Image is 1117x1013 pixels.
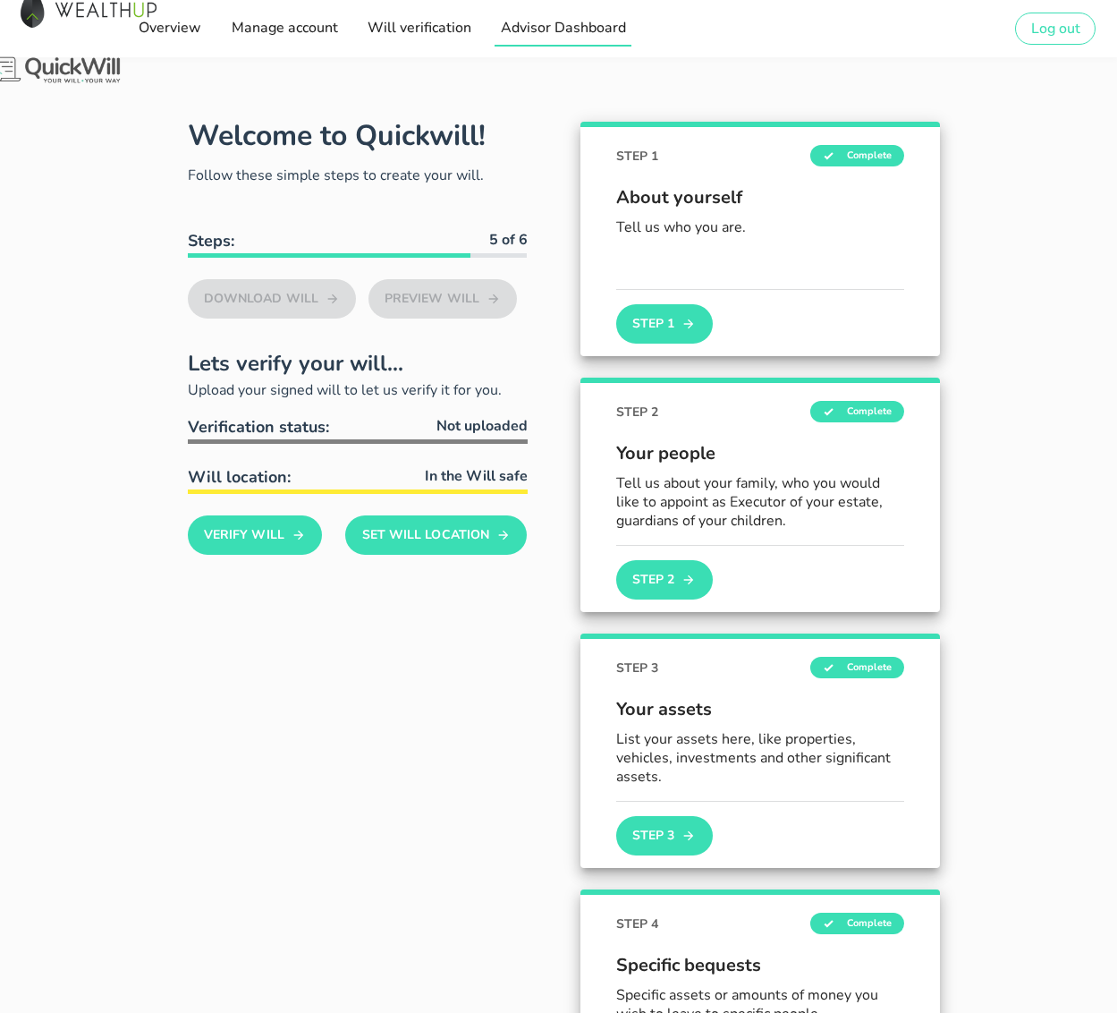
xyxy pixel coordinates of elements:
span: Verification status: [188,416,329,438]
b: 5 of 6 [489,230,528,250]
span: Log out [1030,19,1080,38]
p: Tell us about your family, who you would like to appoint as Executor of your estate, guardians of... [616,474,904,530]
a: Manage account [224,11,343,47]
button: Verify Will [188,515,323,555]
span: Your assets [616,696,904,723]
span: Will location: [188,466,291,488]
span: Overview [138,18,201,38]
span: About yourself [616,184,904,211]
a: Overview [132,11,207,47]
span: Your people [616,440,904,467]
span: STEP 2 [616,403,658,421]
span: STEP 4 [616,915,658,933]
span: Specific bequests [616,952,904,979]
button: Step 2 [616,560,713,600]
span: Complete [810,145,904,166]
b: Steps: [188,230,234,251]
span: Will verification [367,18,471,38]
button: Set Will Location [345,515,527,555]
span: Advisor Dashboard [500,18,626,38]
span: Complete [810,657,904,678]
p: List your assets here, like properties, vehicles, investments and other significant assets. [616,730,904,786]
button: Log out [1015,13,1096,45]
button: Step 3 [616,816,713,856]
a: Advisor Dashboard [495,11,631,47]
button: Preview Will [368,279,518,319]
button: Download Will [188,279,357,319]
span: STEP 1 [616,147,658,166]
span: Not uploaded [436,415,528,437]
span: In the Will safe [425,465,528,487]
span: STEP 3 [616,659,658,677]
button: Step 1 [616,304,713,344]
span: Manage account [230,18,337,38]
p: Follow these simple steps to create your will. [188,165,528,186]
p: Tell us who you are. [616,218,904,237]
a: Will verification [361,11,477,47]
span: Complete [810,913,904,934]
h2: Lets verify your will... [188,347,528,379]
span: Complete [810,401,904,422]
p: Upload your signed will to let us verify it for you. [188,379,528,401]
h1: Welcome to Quickwill! [188,116,486,155]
